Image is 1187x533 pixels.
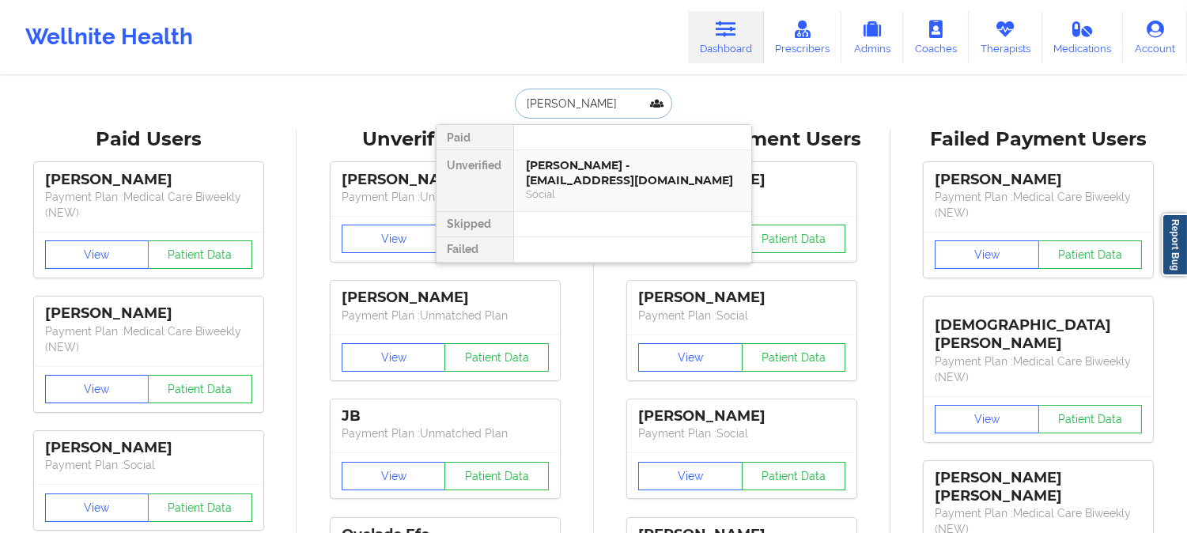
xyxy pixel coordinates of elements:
[638,407,845,425] div: [PERSON_NAME]
[45,457,252,473] p: Payment Plan : Social
[638,289,845,307] div: [PERSON_NAME]
[308,127,582,152] div: Unverified Users
[45,439,252,457] div: [PERSON_NAME]
[342,289,549,307] div: [PERSON_NAME]
[148,493,252,522] button: Patient Data
[935,405,1039,433] button: View
[935,240,1039,269] button: View
[638,343,743,372] button: View
[437,125,513,150] div: Paid
[45,189,252,221] p: Payment Plan : Medical Care Biweekly (NEW)
[903,11,969,63] a: Coaches
[1038,240,1143,269] button: Patient Data
[902,127,1176,152] div: Failed Payment Users
[935,304,1142,353] div: [DEMOGRAPHIC_DATA][PERSON_NAME]
[437,237,513,263] div: Failed
[437,150,513,212] div: Unverified
[1123,11,1187,63] a: Account
[841,11,903,63] a: Admins
[444,462,549,490] button: Patient Data
[45,323,252,355] p: Payment Plan : Medical Care Biweekly (NEW)
[342,462,446,490] button: View
[342,171,549,189] div: [PERSON_NAME]
[935,353,1142,385] p: Payment Plan : Medical Care Biweekly (NEW)
[742,343,846,372] button: Patient Data
[1042,11,1124,63] a: Medications
[342,425,549,441] p: Payment Plan : Unmatched Plan
[742,462,846,490] button: Patient Data
[935,189,1142,221] p: Payment Plan : Medical Care Biweekly (NEW)
[342,407,549,425] div: JB
[935,171,1142,189] div: [PERSON_NAME]
[437,212,513,237] div: Skipped
[342,189,549,205] p: Payment Plan : Unmatched Plan
[45,240,149,269] button: View
[45,304,252,323] div: [PERSON_NAME]
[688,11,764,63] a: Dashboard
[342,308,549,323] p: Payment Plan : Unmatched Plan
[45,171,252,189] div: [PERSON_NAME]
[148,375,252,403] button: Patient Data
[148,240,252,269] button: Patient Data
[444,343,549,372] button: Patient Data
[11,127,285,152] div: Paid Users
[527,158,739,187] div: [PERSON_NAME] - [EMAIL_ADDRESS][DOMAIN_NAME]
[342,343,446,372] button: View
[1038,405,1143,433] button: Patient Data
[638,425,845,441] p: Payment Plan : Social
[527,187,739,201] div: Social
[1162,214,1187,276] a: Report Bug
[638,462,743,490] button: View
[935,469,1142,505] div: [PERSON_NAME] [PERSON_NAME]
[969,11,1042,63] a: Therapists
[45,375,149,403] button: View
[45,493,149,522] button: View
[764,11,842,63] a: Prescribers
[638,308,845,323] p: Payment Plan : Social
[342,225,446,253] button: View
[742,225,846,253] button: Patient Data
